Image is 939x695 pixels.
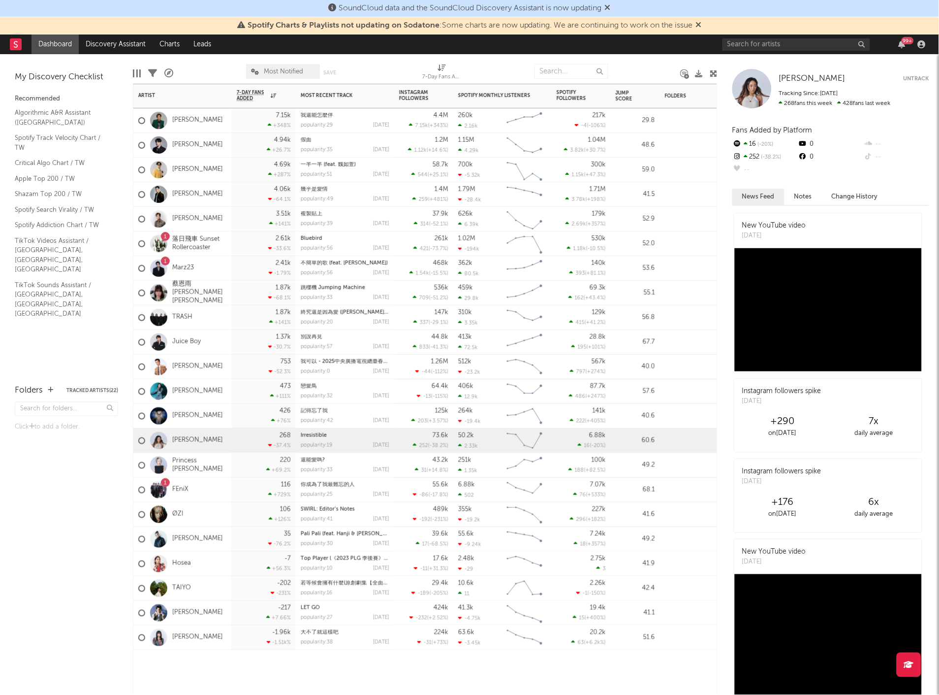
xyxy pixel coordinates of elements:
[301,482,355,488] a: 你成為了我最難忘的人
[237,90,268,101] span: 7-Day Fans Added
[373,147,389,153] div: [DATE]
[431,222,447,227] span: -52.1 %
[268,122,291,129] div: +348 %
[568,295,606,301] div: ( )
[458,270,479,277] div: 80.5k
[578,345,587,350] span: 195
[301,221,333,227] div: popularity: 39
[301,137,312,143] a: 假面
[572,172,584,178] span: 1.15k
[587,271,604,276] span: +81.1 %
[15,204,108,215] a: Spotify Search Virality / TW
[301,320,333,325] div: popularity: 20
[567,245,606,252] div: ( )
[15,421,118,433] div: Click to add a folder.
[413,295,448,301] div: ( )
[756,142,774,147] span: -20 %
[458,197,481,203] div: -28.4k
[276,211,291,217] div: 3.51k
[373,344,389,350] div: [DATE]
[274,137,291,143] div: 4.94k
[572,222,586,227] span: 2.69k
[172,141,223,149] a: [PERSON_NAME]
[573,246,586,252] span: 1.18k
[590,383,606,390] div: 87.7k
[268,344,291,350] div: -30.7 %
[432,334,448,340] div: 44.8k
[15,132,108,153] a: Spotify Track Velocity Chart / TW
[458,285,473,291] div: 459k
[798,138,863,151] div: 0
[274,186,291,193] div: 4.06k
[822,189,888,205] button: Change History
[301,507,355,512] a: SWIRL: Editor’s Notes
[616,164,655,176] div: 59.0
[430,246,447,252] span: -73.7 %
[301,556,438,562] a: Top Player (《2023 PLG 季後賽》主題曲) [feat. PIZZALI]
[458,369,480,375] div: -23.2k
[15,402,118,416] input: Search for folders...
[430,345,447,350] span: -41.3 %
[301,162,389,167] div: 一半一半 (feat. 魏如萱)
[399,90,434,101] div: Instagram Followers
[248,22,693,30] span: : Some charts are now updating. We are continuing to work on the issue
[592,211,606,217] div: 179k
[433,211,448,217] div: 37.9k
[420,246,429,252] span: 421
[732,127,813,134] span: Fans Added by Platform
[413,319,448,326] div: ( )
[435,235,448,242] div: 261k
[569,319,606,326] div: ( )
[301,334,322,340] a: 別說再見
[301,246,333,251] div: popularity: 56
[565,221,606,227] div: ( )
[572,197,586,202] span: 3.78k
[339,4,602,12] span: SoundCloud data and the SoundCloud Discovery Assistant is now updating
[571,344,606,350] div: ( )
[172,412,223,420] a: [PERSON_NAME]
[148,59,157,88] div: Filters
[432,383,448,390] div: 64.4k
[575,122,606,129] div: ( )
[557,90,591,101] div: Spotify Followers
[431,271,447,276] span: -15.5 %
[301,384,389,389] div: 戀愛鳥
[592,359,606,365] div: 567k
[779,100,833,106] span: 268 fans this week
[779,91,838,97] span: Tracking Since: [DATE]
[565,171,606,178] div: ( )
[590,285,606,291] div: 69.3k
[616,263,655,274] div: 53.6
[430,123,447,129] span: +343 %
[616,238,655,250] div: 52.0
[576,320,585,326] span: 415
[15,158,108,168] a: Critical Algo Chart / TW
[458,93,532,99] div: Spotify Monthly Listeners
[172,633,223,642] a: [PERSON_NAME]
[415,368,448,375] div: ( )
[431,296,447,301] span: -51.2 %
[570,368,606,375] div: ( )
[458,260,472,266] div: 362k
[276,285,291,291] div: 1.87k
[31,34,79,54] a: Dashboard
[434,285,448,291] div: 536k
[172,235,227,252] a: 落日飛車 Sunset Rollercoaster
[267,147,291,153] div: +26.7 %
[433,369,447,375] span: -112 %
[431,359,448,365] div: 1.26M
[502,330,547,355] svg: Chart title
[586,320,604,326] span: +41.2 %
[301,270,333,276] div: popularity: 56
[784,189,822,205] button: Notes
[301,147,333,153] div: popularity: 35
[428,148,447,153] span: +14.6 %
[588,246,604,252] span: -10.5 %
[172,264,194,272] a: Marz23
[373,197,389,202] div: [DATE]
[301,581,410,586] a: 若等候會擁有什麼(原創劇集【全面管控】插曲
[864,138,929,151] div: --
[301,93,375,99] div: Most Recent Track
[301,433,327,438] a: Irresistible
[172,510,184,519] a: ØZI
